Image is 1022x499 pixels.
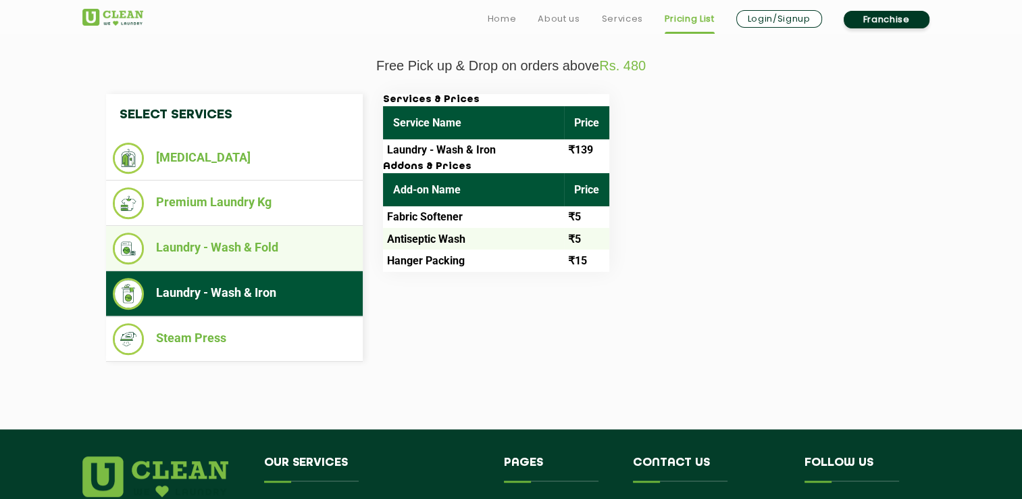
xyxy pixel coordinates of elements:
li: Steam Press [113,323,356,355]
h3: Addons & Prices [383,161,609,173]
th: Price [564,106,609,139]
a: Login/Signup [736,10,822,28]
p: Free Pick up & Drop on orders above [82,58,940,74]
li: Laundry - Wash & Iron [113,278,356,310]
img: UClean Laundry and Dry Cleaning [82,9,143,26]
td: Fabric Softener [383,206,564,228]
img: Laundry - Wash & Iron [113,278,145,310]
img: Steam Press [113,323,145,355]
img: logo.png [82,456,228,497]
a: Services [601,11,642,27]
h3: Services & Prices [383,94,609,106]
th: Service Name [383,106,564,139]
img: Dry Cleaning [113,143,145,174]
td: Laundry - Wash & Iron [383,139,564,161]
img: Premium Laundry Kg [113,187,145,219]
h4: Select Services [106,94,363,136]
a: Franchise [844,11,929,28]
a: Home [488,11,517,27]
td: ₹139 [564,139,609,161]
th: Price [564,173,609,206]
td: ₹15 [564,249,609,271]
th: Add-on Name [383,173,564,206]
h4: Contact us [633,456,784,482]
h4: Follow us [804,456,923,482]
td: Hanger Packing [383,249,564,271]
a: About us [538,11,580,27]
img: Laundry - Wash & Fold [113,233,145,264]
span: Rs. 480 [599,58,646,73]
td: ₹5 [564,206,609,228]
li: Laundry - Wash & Fold [113,233,356,264]
td: Antiseptic Wash [383,228,564,249]
h4: Pages [504,456,613,482]
a: Pricing List [665,11,715,27]
td: ₹5 [564,228,609,249]
li: [MEDICAL_DATA] [113,143,356,174]
h4: Our Services [264,456,484,482]
li: Premium Laundry Kg [113,187,356,219]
